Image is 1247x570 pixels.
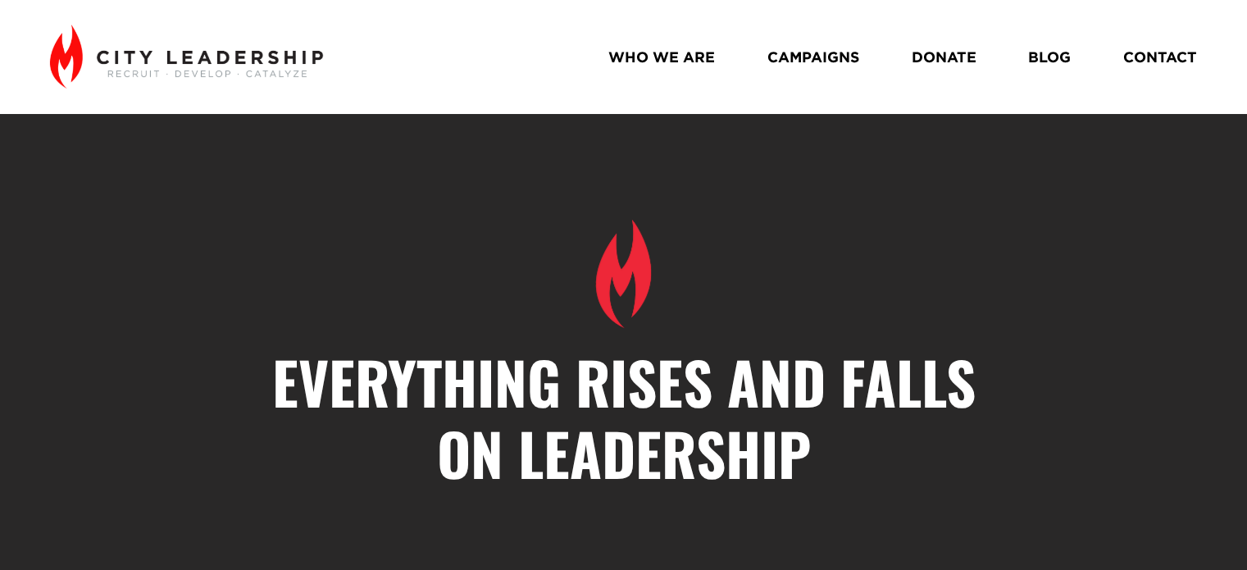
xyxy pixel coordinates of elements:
a: DONATE [911,43,976,72]
a: BLOG [1028,43,1071,72]
a: CONTACT [1123,43,1197,72]
a: WHO WE ARE [608,43,715,72]
strong: Everything Rises and Falls on Leadership [271,339,990,495]
img: City Leadership - Recruit. Develop. Catalyze. [50,25,323,89]
a: CAMPAIGNS [767,43,859,72]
